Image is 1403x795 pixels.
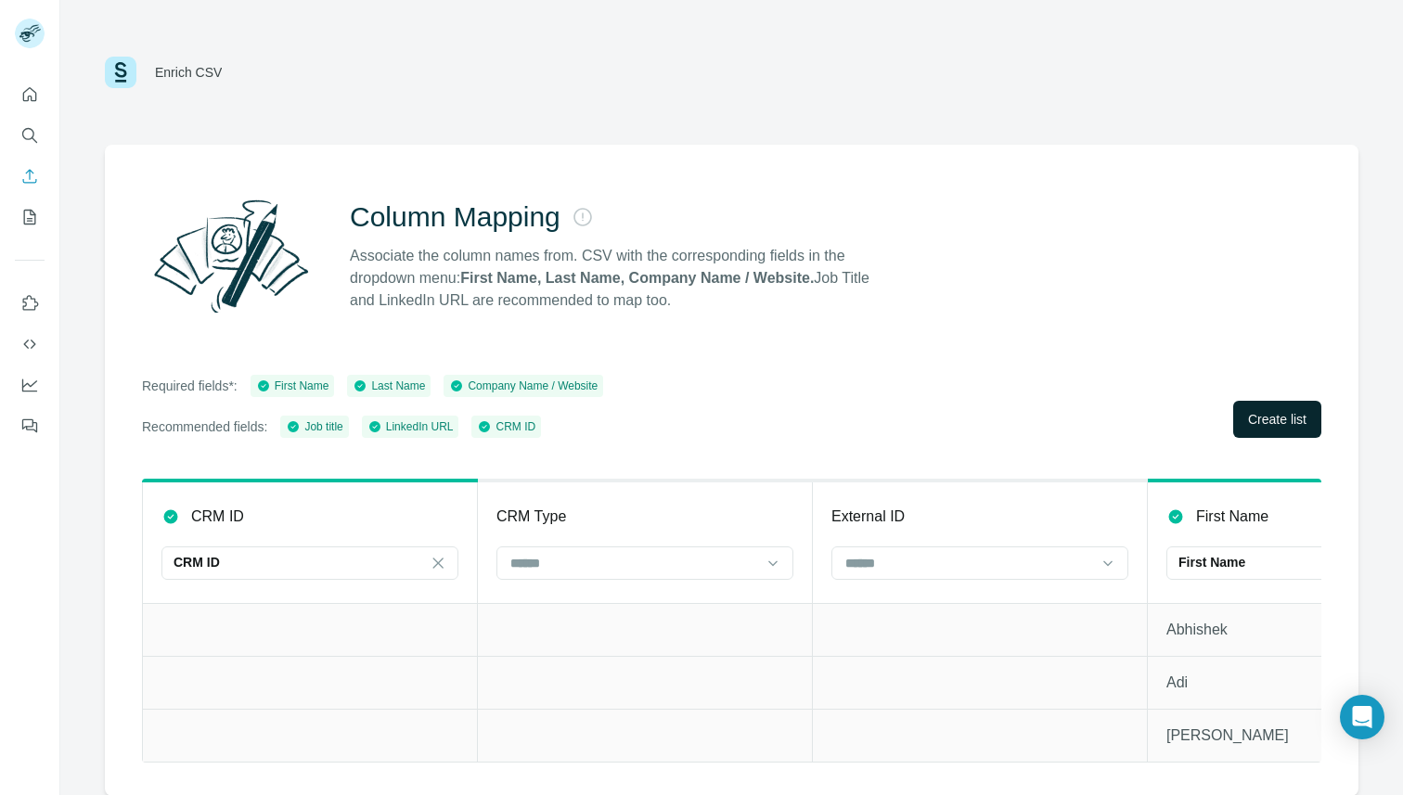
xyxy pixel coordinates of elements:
div: Last Name [353,378,425,394]
p: Associate the column names from. CSV with the corresponding fields in the dropdown menu: Job Titl... [350,245,886,312]
button: My lists [15,200,45,234]
p: CRM Type [496,506,566,528]
img: Surfe Illustration - Column Mapping [142,189,320,323]
div: Job title [286,418,342,435]
p: First Name [1178,553,1245,571]
div: CRM ID [477,418,535,435]
div: Enrich CSV [155,63,222,82]
img: Surfe Logo [105,57,136,88]
img: Avatar [15,19,45,48]
p: Recommended fields: [142,417,267,436]
button: Enrich CSV [15,160,45,193]
div: Open Intercom Messenger [1340,695,1384,739]
button: Use Surfe API [15,327,45,361]
p: CRM ID [191,506,244,528]
button: Create list [1233,401,1321,438]
button: Dashboard [15,368,45,402]
button: Search [15,119,45,152]
span: Create list [1248,410,1306,429]
button: Quick start [15,78,45,111]
button: Use Surfe on LinkedIn [15,287,45,320]
p: CRM ID [174,553,220,571]
button: Feedback [15,409,45,442]
h2: Column Mapping [350,200,560,234]
div: First Name [256,378,329,394]
div: LinkedIn URL [367,418,454,435]
p: External ID [831,506,905,528]
div: Company Name / Website [449,378,598,394]
strong: First Name, Last Name, Company Name / Website. [460,270,814,286]
p: Required fields*: [142,377,238,395]
p: First Name [1196,506,1268,528]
